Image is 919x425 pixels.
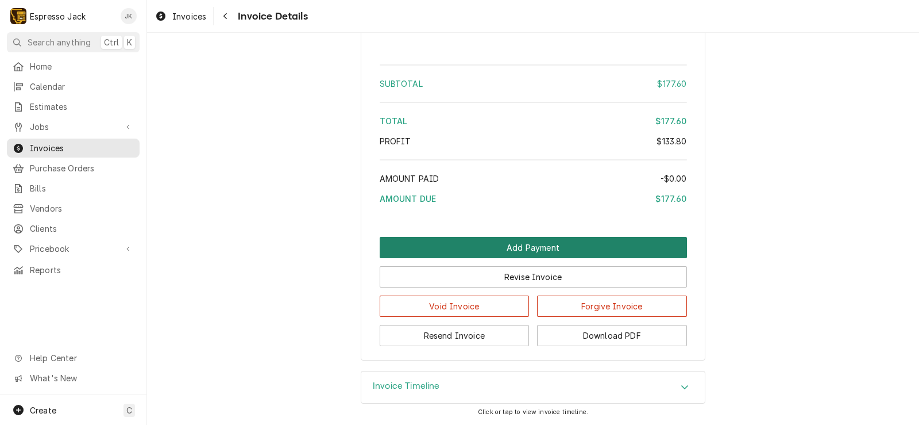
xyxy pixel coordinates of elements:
button: Resend Invoice [380,325,530,346]
span: Jobs [30,121,117,133]
button: Forgive Invoice [537,296,687,317]
a: Go to Help Center [7,349,140,367]
a: Go to Pricebook [7,239,140,258]
a: Estimates [7,97,140,116]
div: Total [380,115,687,127]
div: E [10,8,26,24]
div: Espresso Jack [30,10,86,22]
div: Button Group Row [380,258,687,288]
span: Vendors [30,202,134,215]
a: Vendors [7,199,140,218]
div: Amount Summary [380,60,687,213]
a: Bills [7,179,140,198]
a: Go to Jobs [7,117,140,136]
a: Clients [7,219,140,238]
button: Revise Invoice [380,266,687,288]
span: Amount Paid [380,174,439,183]
div: Invoice Timeline [361,371,705,404]
a: Go to What's New [7,369,140,388]
div: -$0.00 [661,173,687,185]
a: Reports [7,261,140,279]
div: Espresso Jack's Avatar [10,8,26,24]
div: Amount Due [380,193,687,205]
span: Pricebook [30,243,117,255]
span: Clients [30,223,134,235]
a: Home [7,57,140,76]
span: Ctrl [104,36,119,48]
div: Button Group Row [380,317,687,346]
span: Click or tap to view invoice timeline. [478,408,588,416]
span: Subtotal [380,79,423,89]
div: Button Group Row [380,237,687,258]
div: $177.60 [655,193,686,205]
span: K [127,36,132,48]
div: Button Group Row [380,288,687,317]
span: What's New [30,372,133,384]
button: Void Invoice [380,296,530,317]
span: Invoices [30,142,134,154]
div: $177.60 [655,115,686,127]
span: Search anything [28,36,91,48]
a: Invoices [7,139,140,158]
div: Accordion Header [361,372,705,404]
span: Total [380,116,408,126]
span: Invoices [172,10,206,22]
span: Calendar [30,81,134,93]
a: Calendar [7,77,140,96]
button: Add Payment [380,237,687,258]
a: Purchase Orders [7,159,140,178]
button: Navigate back [216,7,234,25]
span: C [126,404,132,416]
span: Help Center [30,352,133,364]
div: $177.60 [657,78,686,90]
span: Reports [30,264,134,276]
span: Create [30,405,56,415]
div: JK [121,8,137,24]
div: Subtotal [380,78,687,90]
button: Accordion Details Expand Trigger [361,372,705,404]
div: Amount Paid [380,173,687,185]
button: Download PDF [537,325,687,346]
span: Home [30,60,134,72]
div: $133.80 [657,135,686,147]
span: Profit [380,136,411,146]
h3: Invoice Timeline [373,381,440,392]
button: Search anythingCtrlK [7,32,140,52]
span: Amount Due [380,194,437,204]
div: Profit [380,135,687,147]
span: Invoice Details [234,9,307,24]
div: Button Group [380,237,687,346]
span: Bills [30,182,134,194]
div: Jack Kehoe's Avatar [121,8,137,24]
a: Invoices [150,7,211,26]
span: Purchase Orders [30,162,134,174]
span: Estimates [30,101,134,113]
